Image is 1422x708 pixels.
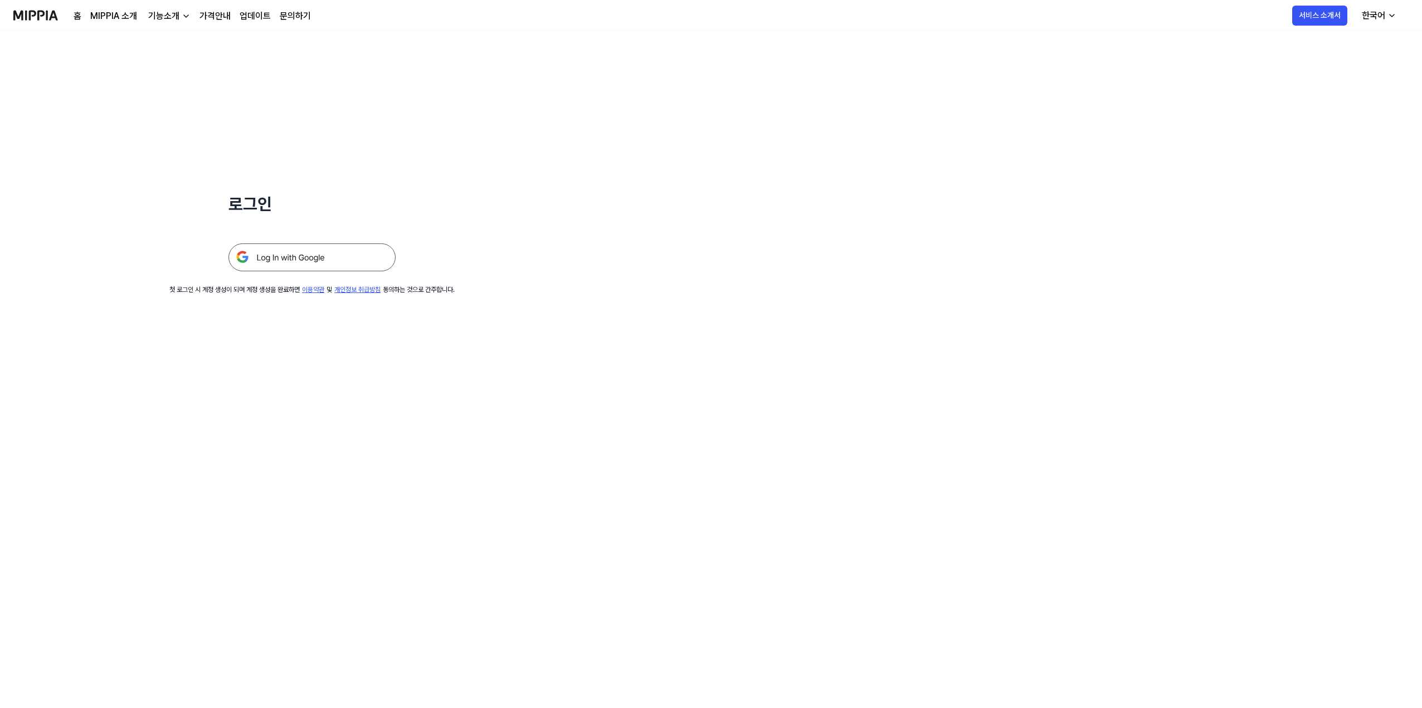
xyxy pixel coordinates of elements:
div: 첫 로그인 시 계정 생성이 되며 계정 생성을 완료하면 및 동의하는 것으로 간주합니다. [169,285,455,295]
a: 홈 [74,9,81,23]
a: 개인정보 취급방침 [334,286,381,294]
button: 기능소개 [146,9,191,23]
a: 가격안내 [199,9,231,23]
a: 업데이트 [240,9,271,23]
img: 구글 로그인 버튼 [228,243,396,271]
button: 서비스 소개서 [1292,6,1347,26]
img: down [182,12,191,21]
div: 한국어 [1360,9,1387,22]
a: MIPPIA 소개 [90,9,137,23]
h1: 로그인 [228,192,396,217]
button: 한국어 [1353,4,1403,27]
a: 이용약관 [302,286,324,294]
a: 문의하기 [280,9,311,23]
div: 기능소개 [146,9,182,23]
